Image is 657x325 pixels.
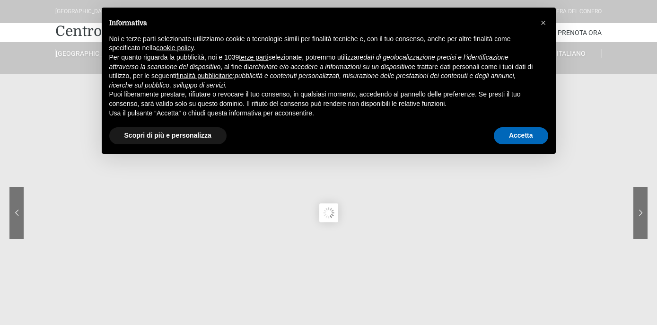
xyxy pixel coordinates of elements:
[557,50,586,57] span: Italiano
[55,7,110,16] div: [GEOGRAPHIC_DATA]
[239,53,268,62] button: terze parti
[109,72,516,89] em: pubblicità e contenuti personalizzati, misurazione delle prestazioni dei contenuti e degli annunc...
[494,127,548,144] button: Accetta
[109,19,533,27] h2: Informativa
[156,44,193,52] a: cookie policy
[109,35,533,53] p: Noi e terze parti selezionate utilizziamo cookie o tecnologie simili per finalità tecniche e, con...
[109,127,227,144] button: Scopri di più e personalizza
[541,49,602,58] a: Italiano
[109,53,508,70] em: dati di geolocalizzazione precisi e l’identificazione attraverso la scansione del dispositivo
[546,7,602,16] div: Riviera Del Conero
[55,22,238,41] a: Centro Vacanze De Angelis
[541,18,546,28] span: ×
[536,15,551,30] button: Chiudi questa informativa
[109,53,533,90] p: Per quanto riguarda la pubblicità, noi e 1039 selezionate, potremmo utilizzare , al fine di e tra...
[176,71,233,81] button: finalità pubblicitarie
[109,109,533,118] p: Usa il pulsante “Accetta” o chiudi questa informativa per acconsentire.
[558,23,602,42] a: Prenota Ora
[249,63,412,70] em: archiviare e/o accedere a informazioni su un dispositivo
[55,49,116,58] a: [GEOGRAPHIC_DATA]
[109,90,533,108] p: Puoi liberamente prestare, rifiutare o revocare il tuo consenso, in qualsiasi momento, accedendo ...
